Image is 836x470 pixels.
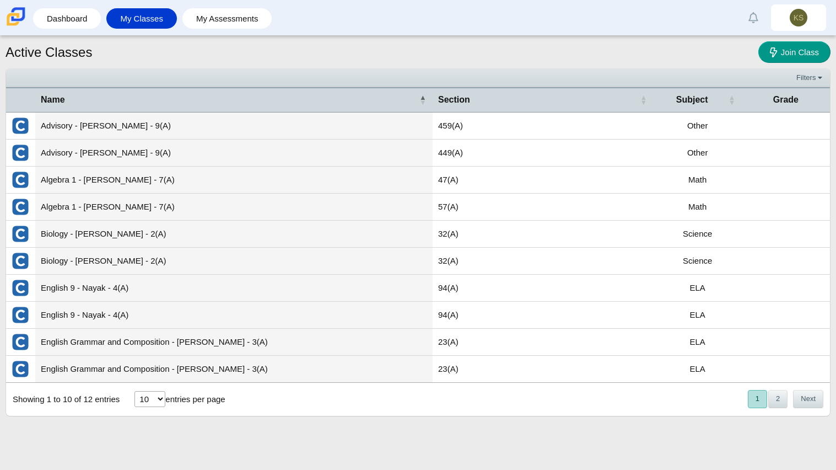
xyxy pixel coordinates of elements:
img: Carmen School of Science & Technology [4,5,28,28]
td: Math [654,194,742,221]
img: External class connected through Clever [12,198,29,216]
td: English Grammar and Composition - [PERSON_NAME] - 3(A) [35,329,433,356]
td: Math [654,167,742,194]
a: Join Class [758,41,830,63]
td: ELA [654,356,742,383]
img: External class connected through Clever [12,306,29,324]
td: Science [654,221,742,248]
td: Advisory - [PERSON_NAME] - 9(A) [35,113,433,140]
div: Showing 1 to 10 of 12 entries [6,383,120,416]
span: Join Class [781,47,819,57]
td: ELA [654,302,742,329]
td: 23(A) [433,329,654,356]
a: Carmen School of Science & Technology [4,20,28,30]
td: English Grammar and Composition - [PERSON_NAME] - 3(A) [35,356,433,383]
label: entries per page [165,394,225,404]
td: 94(A) [433,275,654,302]
td: Advisory - [PERSON_NAME] - 9(A) [35,140,433,167]
td: Biology - [PERSON_NAME] - 2(A) [35,248,433,275]
span: Section [438,95,470,104]
td: 47(A) [433,167,654,194]
td: 94(A) [433,302,654,329]
td: Algebra 1 - [PERSON_NAME] - 7(A) [35,167,433,194]
img: External class connected through Clever [12,144,29,162]
td: Algebra 1 - [PERSON_NAME] - 7(A) [35,194,433,221]
img: External class connected through Clever [12,279,29,297]
td: 459(A) [433,113,654,140]
a: KS [771,4,826,31]
nav: pagination [747,390,823,408]
img: External class connected through Clever [12,225,29,243]
img: External class connected through Clever [12,117,29,135]
img: External class connected through Clever [12,360,29,378]
td: Biology - [PERSON_NAME] - 2(A) [35,221,433,248]
td: ELA [654,275,742,302]
a: Filters [794,72,827,83]
td: 57(A) [433,194,654,221]
h1: Active Classes [6,43,92,62]
span: Subject [676,95,708,104]
td: 32(A) [433,221,654,248]
img: External class connected through Clever [12,171,29,189]
img: External class connected through Clever [12,252,29,270]
button: 2 [768,390,788,408]
span: KS [794,14,804,22]
span: Name : Activate to invert sorting [419,88,426,111]
td: ELA [654,329,742,356]
td: 23(A) [433,356,654,383]
button: 1 [748,390,767,408]
button: Next [793,390,823,408]
span: Section : Activate to sort [640,88,647,111]
td: English 9 - Nayak - 4(A) [35,275,433,302]
td: 449(A) [433,140,654,167]
a: Alerts [741,6,765,30]
td: 32(A) [433,248,654,275]
a: Dashboard [39,8,95,29]
img: External class connected through Clever [12,333,29,351]
td: Science [654,248,742,275]
td: Other [654,113,742,140]
span: Grade [773,95,799,104]
a: My Classes [112,8,171,29]
span: Subject : Activate to sort [729,88,735,111]
a: My Assessments [188,8,267,29]
span: Name [41,95,65,104]
td: English 9 - Nayak - 4(A) [35,302,433,329]
td: Other [654,140,742,167]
